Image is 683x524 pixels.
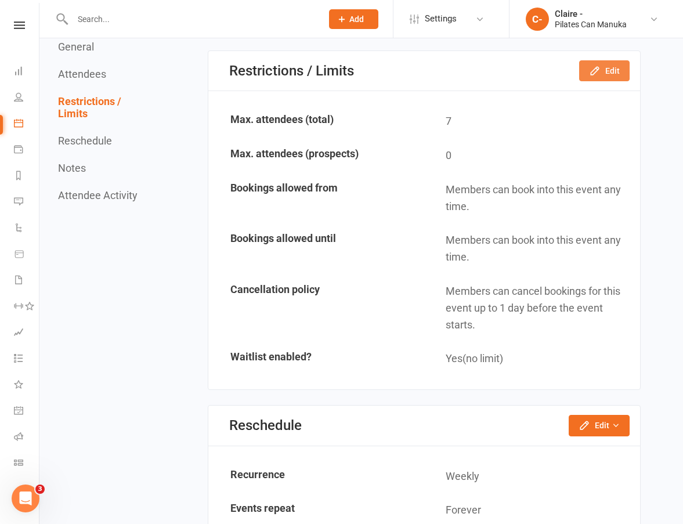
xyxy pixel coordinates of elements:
div: Pilates Can Manuka [555,19,627,30]
span: Forever [446,504,481,516]
td: Bookings allowed until [209,224,424,274]
td: 0 [425,139,639,172]
div: Claire - [555,9,627,19]
button: Edit [579,60,630,81]
iframe: Intercom live chat [12,485,39,512]
button: Restrictions / Limits [58,95,153,120]
td: Max. attendees (total) [209,105,424,138]
a: Calendar [14,111,40,138]
td: Recurrence [209,460,424,493]
button: Attendee Activity [58,189,138,201]
a: People [14,85,40,111]
span: Add [349,15,364,24]
td: Yes [425,342,639,375]
td: Members can book into this event any time. [425,224,639,274]
a: Payments [14,138,40,164]
a: Class kiosk mode [14,451,40,477]
span: (no limit) [462,352,503,364]
span: Settings [425,6,457,32]
button: Reschedule [58,135,112,147]
button: Edit [569,415,630,436]
td: Members can book into this event any time. [425,174,639,223]
a: Product Sales [14,242,40,268]
td: Bookings allowed from [209,174,424,223]
a: Roll call kiosk mode [14,425,40,451]
button: Attendees [58,68,106,80]
button: Notes [58,162,86,174]
a: Dashboard [14,59,40,85]
td: Waitlist enabled? [209,342,424,375]
span: 3 [35,485,45,494]
button: General [58,41,94,53]
td: Cancellation policy [209,275,424,341]
button: Add [329,9,378,29]
a: General attendance kiosk mode [14,399,40,425]
a: Assessments [14,320,40,346]
a: What's New [14,373,40,399]
div: C- [526,8,549,31]
td: Max. attendees (prospects) [209,139,424,172]
div: Restrictions / Limits [229,63,354,79]
div: Reschedule [229,417,302,433]
td: Members can cancel bookings for this event up to 1 day before the event starts. [425,275,639,341]
a: Reports [14,164,40,190]
td: Weekly [425,460,639,493]
td: 7 [425,105,639,138]
input: Search... [69,11,314,27]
